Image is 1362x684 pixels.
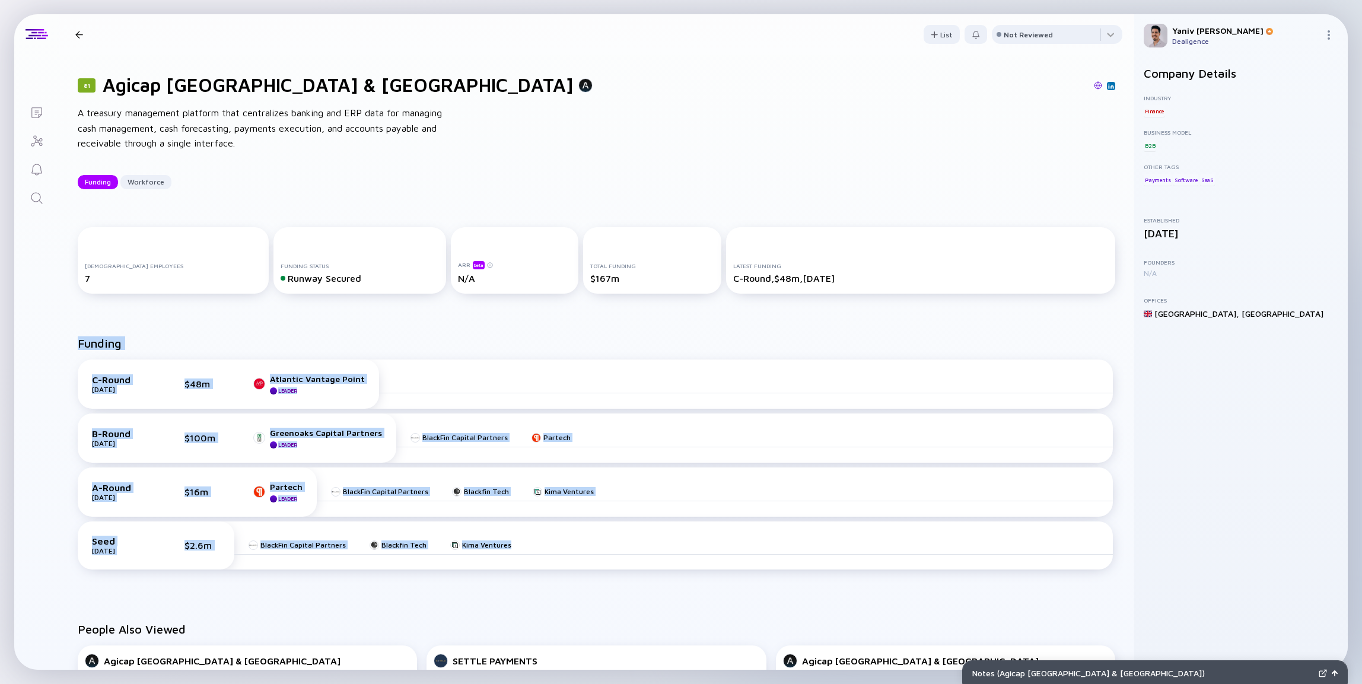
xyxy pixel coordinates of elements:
[1144,174,1172,186] div: Payments
[78,78,96,93] div: 81
[1144,105,1165,117] div: Finance
[453,656,537,666] div: SETTLE PAYMENTS
[1324,30,1334,40] img: Menu
[590,262,714,269] div: Total Funding
[78,173,118,191] div: Funding
[924,25,960,44] button: List
[1200,174,1215,186] div: SaaS
[458,273,571,284] div: N/A
[184,540,220,551] div: $2.6m
[452,487,509,496] a: Blackfin Tech
[92,536,151,546] div: Seed
[1173,174,1198,186] div: Software
[1144,94,1338,101] div: Industry
[1242,308,1323,319] div: [GEOGRAPHIC_DATA]
[1144,217,1338,224] div: Established
[249,540,346,549] a: BlackFin Capital Partners
[278,387,297,394] div: Leader
[92,546,151,555] div: [DATE]
[253,428,382,448] a: Greenoaks Capital PartnersLeader
[543,433,571,442] div: Partech
[802,656,1039,666] div: Agicap [GEOGRAPHIC_DATA] & [GEOGRAPHIC_DATA]
[924,26,960,44] div: List
[281,273,440,284] div: Runway Secured
[343,487,428,496] div: BlackFin Capital Partners
[253,374,365,395] a: Atlantic Vantage PointLeader
[1172,37,1319,46] div: Dealigence
[260,540,346,549] div: BlackFin Capital Partners
[14,183,59,211] a: Search
[104,656,340,666] div: Agicap [GEOGRAPHIC_DATA] & [GEOGRAPHIC_DATA]
[1332,670,1338,676] img: Open Notes
[458,260,571,269] div: ARR
[532,433,571,442] a: Partech
[370,540,427,549] a: Blackfin Tech
[270,374,365,384] div: Atlantic Vantage Point
[1144,24,1167,47] img: Yaniv Profile Picture
[92,482,151,493] div: A-Round
[103,74,574,96] h1: Agicap [GEOGRAPHIC_DATA] & [GEOGRAPHIC_DATA]
[184,486,220,497] div: $16m
[1004,30,1053,39] div: Not Reviewed
[1144,163,1338,170] div: Other Tags
[1144,297,1338,304] div: Offices
[1144,129,1338,136] div: Business Model
[278,495,297,502] div: Leader
[331,487,428,496] a: BlackFin Capital Partners
[278,441,297,448] div: Leader
[270,482,303,492] div: Partech
[92,439,151,448] div: [DATE]
[1144,227,1338,240] div: [DATE]
[14,126,59,154] a: Investor Map
[85,273,262,284] div: 7
[253,482,303,502] a: PartechLeader
[281,262,440,269] div: Funding Status
[92,493,151,502] div: [DATE]
[92,428,151,439] div: B-Round
[545,487,594,496] div: Kima Ventures
[410,433,508,442] a: BlackFin Capital Partners
[590,273,714,284] div: $167m
[1319,669,1327,677] img: Expand Notes
[85,262,262,269] div: [DEMOGRAPHIC_DATA] Employees
[1108,83,1114,89] img: Agicap UK & Ireland Linkedin Page
[184,378,220,389] div: $48m
[464,487,509,496] div: Blackfin Tech
[462,540,511,549] div: Kima Ventures
[1154,308,1239,319] div: [GEOGRAPHIC_DATA] ,
[1144,139,1156,151] div: B2B
[14,154,59,183] a: Reminders
[1144,269,1338,278] div: N/A
[1144,259,1338,266] div: Founders
[120,173,171,191] div: Workforce
[1172,26,1319,36] div: Yaniv [PERSON_NAME]
[92,385,151,394] div: [DATE]
[473,261,485,269] div: beta
[972,668,1314,678] div: Notes ( Agicap [GEOGRAPHIC_DATA] & [GEOGRAPHIC_DATA] )
[1144,66,1338,80] h2: Company Details
[1094,81,1102,90] img: Agicap UK & Ireland Website
[533,487,594,496] a: Kima Ventures
[92,374,151,385] div: C-Round
[733,262,1108,269] div: Latest Funding
[733,273,1108,284] div: C-Round, $48m, [DATE]
[78,175,118,189] button: Funding
[450,540,511,549] a: Kima Ventures
[120,175,171,189] button: Workforce
[78,336,122,350] h2: Funding
[381,540,427,549] div: Blackfin Tech
[184,432,220,443] div: $100m
[78,622,1115,636] h2: People Also Viewed
[14,97,59,126] a: Lists
[270,428,382,438] div: Greenoaks Capital Partners
[422,433,508,442] div: BlackFin Capital Partners
[1144,310,1152,318] img: United Kingdom Flag
[78,106,457,151] div: A treasury management platform that centralizes banking and ERP data for managing cash management...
